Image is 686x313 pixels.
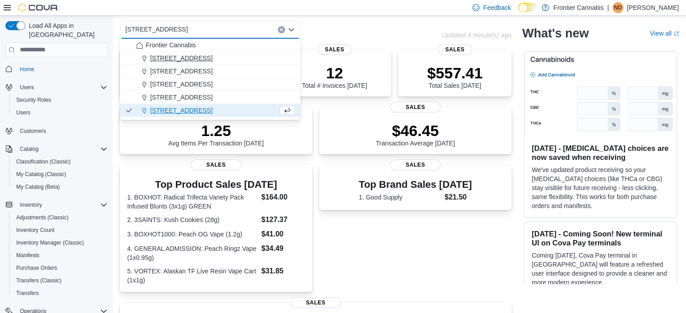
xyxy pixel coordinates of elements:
span: Feedback [483,3,511,12]
span: Transfers (Classic) [13,275,107,286]
button: [STREET_ADDRESS] [120,91,300,104]
p: $557.41 [427,64,483,82]
dd: $164.00 [261,192,304,203]
p: $46.45 [376,122,455,140]
h3: [DATE] - [MEDICAL_DATA] choices are now saved when receiving [532,144,669,162]
h3: Top Product Sales [DATE] [127,179,305,190]
span: Customers [16,125,107,136]
span: ND [614,2,622,13]
span: Home [20,66,34,73]
button: Frontier Cannabis [120,39,300,52]
span: [STREET_ADDRESS] [150,67,212,76]
dt: 4. GENERAL ADMISSION: Peach Ringz Vape (1x0.95g) [127,244,258,262]
h3: [DATE] - Coming Soon! New terminal UI on Cova Pay terminals [532,229,669,247]
span: Purchase Orders [16,264,57,272]
span: Users [16,82,107,93]
span: Sales [390,159,441,170]
button: Classification (Classic) [9,155,111,168]
span: Adjustments (Classic) [13,212,107,223]
dd: $34.49 [261,243,304,254]
button: Manifests [9,249,111,262]
button: Home [2,63,111,76]
span: Users [20,84,34,91]
h3: Top Brand Sales [DATE] [359,179,472,190]
input: Dark Mode [518,3,537,12]
span: My Catalog (Classic) [13,169,107,180]
p: | [607,2,609,13]
a: Manifests [13,250,43,261]
p: [PERSON_NAME] [627,2,679,13]
dd: $21.50 [445,192,472,203]
span: Manifests [13,250,107,261]
span: Catalog [16,144,107,154]
span: Frontier Cannabis [146,41,196,50]
span: Load All Apps in [GEOGRAPHIC_DATA] [25,21,107,39]
span: Catalog [20,145,38,153]
span: Users [16,109,30,116]
p: We've updated product receiving so your [MEDICAL_DATA] choices (like THCa or CBG) stay visible fo... [532,165,669,210]
p: 1.25 [168,122,264,140]
span: Sales [390,102,441,113]
a: Security Roles [13,95,55,105]
button: Users [2,81,111,94]
span: Transfers (Classic) [16,277,61,284]
span: Inventory Count [13,225,107,236]
span: [STREET_ADDRESS] [125,24,188,35]
dd: $41.00 [261,229,304,240]
a: My Catalog (Beta) [13,181,64,192]
button: Users [9,106,111,119]
span: Security Roles [16,96,51,104]
a: Classification (Classic) [13,156,74,167]
span: Sales [290,297,341,308]
span: Inventory Count [16,227,55,234]
span: Users [13,107,107,118]
button: My Catalog (Beta) [9,181,111,193]
dt: 3. BOXHOT1000: Peach OG Vape (1.2g) [127,230,258,239]
dt: 1. BOXHOT: Radical Trifecta Variety Pack Infused Blunts (3x1g) GREEN [127,193,258,211]
button: Inventory [16,200,46,210]
span: Transfers [16,290,39,297]
dt: 5. VORTEX: Alaskan TF Live Resin Vape Cart (1x1g) [127,267,258,285]
span: Customers [20,127,46,135]
a: Transfers (Classic) [13,275,65,286]
a: Transfers [13,288,42,299]
img: Cova [18,3,59,12]
p: Frontier Cannabis [553,2,603,13]
span: My Catalog (Beta) [16,183,60,191]
button: Transfers [9,287,111,299]
span: Inventory [20,201,42,209]
p: Coming [DATE], Cova Pay terminal in [GEOGRAPHIC_DATA] will feature a refreshed user interface des... [532,251,669,287]
span: My Catalog (Beta) [13,181,107,192]
button: Security Roles [9,94,111,106]
span: Classification (Classic) [13,156,107,167]
svg: External link [673,31,679,36]
button: Catalog [16,144,42,154]
span: Sales [318,44,351,55]
button: Close list of options [288,26,295,33]
button: Purchase Orders [9,262,111,274]
button: Catalog [2,143,111,155]
span: [STREET_ADDRESS] [150,54,212,63]
div: Nicole De La Mare [612,2,623,13]
span: Sales [438,44,472,55]
span: Classification (Classic) [16,158,71,165]
button: Clear input [278,26,285,33]
button: [STREET_ADDRESS] [120,65,300,78]
button: Inventory Count [9,224,111,236]
dt: 2. 3SAINTS: Kush Cookies (28g) [127,215,258,224]
a: Inventory Manager (Classic) [13,237,87,248]
a: Purchase Orders [13,263,61,273]
dd: $127.37 [261,214,304,225]
a: Inventory Count [13,225,58,236]
span: [STREET_ADDRESS] [150,80,212,89]
span: Inventory [16,200,107,210]
a: My Catalog (Classic) [13,169,70,180]
h2: What's new [522,26,589,41]
button: Inventory Manager (Classic) [9,236,111,249]
dt: 1. Good Supply [359,193,441,202]
span: Inventory Manager (Classic) [13,237,107,248]
span: Purchase Orders [13,263,107,273]
button: Transfers (Classic) [9,274,111,287]
a: Adjustments (Classic) [13,212,72,223]
span: Transfers [13,288,107,299]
